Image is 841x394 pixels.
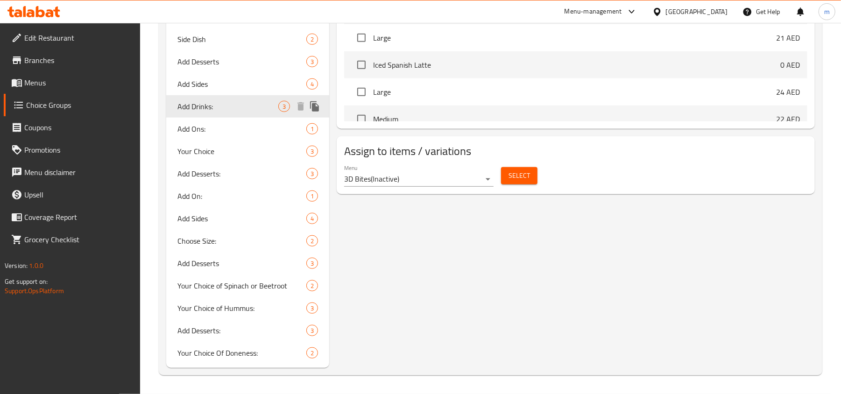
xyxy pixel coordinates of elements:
[780,59,800,70] p: 0 AED
[278,101,290,112] div: Choices
[4,228,141,251] a: Grocery Checklist
[352,55,371,75] span: Select choice
[306,235,318,246] div: Choices
[306,325,318,336] div: Choices
[5,275,48,288] span: Get support on:
[177,325,306,336] span: Add Desserts:
[166,342,329,364] div: Your Choice Of Doneness:2
[373,59,780,70] span: Iced Spanish Latte
[306,190,318,202] div: Choices
[352,109,371,129] span: Select choice
[166,252,329,274] div: Add Desserts3
[306,168,318,179] div: Choices
[26,99,133,111] span: Choice Groups
[166,95,329,118] div: Add Drinks:3deleteduplicate
[344,165,358,171] label: Menu
[307,147,318,156] span: 3
[166,28,329,50] div: Side Dish2
[306,258,318,269] div: Choices
[306,303,318,314] div: Choices
[308,99,322,113] button: duplicate
[307,237,318,246] span: 2
[307,214,318,223] span: 4
[166,207,329,230] div: Add Sides4
[776,86,800,98] p: 24 AED
[4,94,141,116] a: Choice Groups
[306,34,318,45] div: Choices
[4,49,141,71] a: Branches
[24,234,133,245] span: Grocery Checklist
[307,192,318,201] span: 1
[279,102,290,111] span: 3
[166,319,329,342] div: Add Desserts:3
[5,285,64,297] a: Support.OpsPlatform
[4,139,141,161] a: Promotions
[307,125,318,134] span: 1
[373,113,776,125] span: Medium
[307,35,318,44] span: 2
[177,280,306,291] span: Your Choice of Spinach or Beetroot
[166,73,329,95] div: Add Sides4
[824,7,830,17] span: m
[4,116,141,139] a: Coupons
[24,122,133,133] span: Coupons
[307,57,318,66] span: 3
[177,78,306,90] span: Add Sides
[307,80,318,89] span: 4
[344,172,494,187] div: 3D Bites(Inactive)
[166,140,329,162] div: Your Choice3
[776,32,800,43] p: 21 AED
[373,86,776,98] span: Large
[24,167,133,178] span: Menu disclaimer
[501,167,537,184] button: Select
[306,280,318,291] div: Choices
[177,347,306,359] span: Your Choice Of Doneness:
[306,78,318,90] div: Choices
[177,213,306,224] span: Add Sides
[177,146,306,157] span: Your Choice
[307,281,318,290] span: 2
[666,7,728,17] div: [GEOGRAPHIC_DATA]
[24,55,133,66] span: Branches
[306,56,318,67] div: Choices
[4,27,141,49] a: Edit Restaurant
[565,6,622,17] div: Menu-management
[24,77,133,88] span: Menus
[177,303,306,314] span: Your Choice of Hummus:
[177,101,278,112] span: Add Drinks:
[166,162,329,185] div: Add Desserts:3
[509,170,530,182] span: Select
[306,123,318,134] div: Choices
[344,144,807,159] h2: Assign to items / variations
[177,235,306,246] span: Choose Size:
[166,230,329,252] div: Choose Size:2
[29,260,43,272] span: 1.0.0
[177,168,306,179] span: Add Desserts:
[177,34,306,45] span: Side Dish
[166,297,329,319] div: Your Choice of Hummus:3
[166,274,329,297] div: Your Choice of Spinach or Beetroot2
[24,144,133,155] span: Promotions
[4,206,141,228] a: Coverage Report
[177,258,306,269] span: Add Desserts
[166,50,329,73] div: Add Desserts3
[306,347,318,359] div: Choices
[776,113,800,125] p: 22 AED
[177,56,306,67] span: Add Desserts
[352,82,371,102] span: Select choice
[307,259,318,268] span: 3
[166,118,329,140] div: Add Ons:1
[294,99,308,113] button: delete
[24,32,133,43] span: Edit Restaurant
[307,326,318,335] span: 3
[177,190,306,202] span: Add On:
[24,211,133,223] span: Coverage Report
[5,260,28,272] span: Version:
[306,146,318,157] div: Choices
[166,185,329,207] div: Add On:1
[307,169,318,178] span: 3
[307,304,318,313] span: 3
[4,71,141,94] a: Menus
[307,349,318,358] span: 2
[4,183,141,206] a: Upsell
